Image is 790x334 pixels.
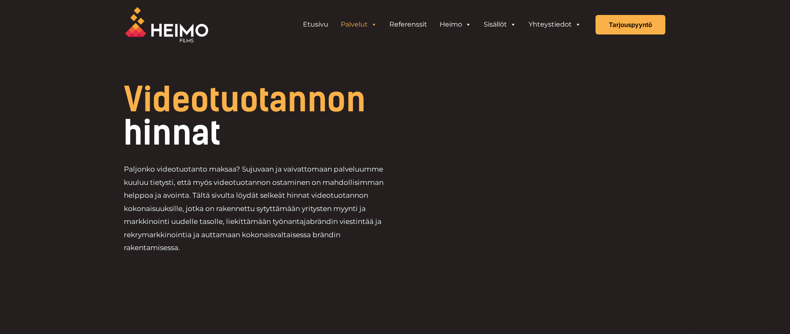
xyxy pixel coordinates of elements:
h1: hinnat [124,83,452,150]
a: Sisällöt [477,16,522,33]
span: Videotuotannon [124,80,366,120]
a: Tarjouspyyntö [596,15,665,34]
p: Paljonko videotuotanto maksaa? Sujuvaan ja vaivattomaan palveluumme kuuluu tietysti, että myös vi... [124,163,395,255]
aside: Header Widget 1 [293,16,591,33]
a: Palvelut [335,16,383,33]
a: Heimo [433,16,477,33]
a: Referenssit [383,16,433,33]
a: Etusivu [297,16,335,33]
a: Yhteystiedot [522,16,587,33]
img: Heimo Filmsin logo [125,7,208,42]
